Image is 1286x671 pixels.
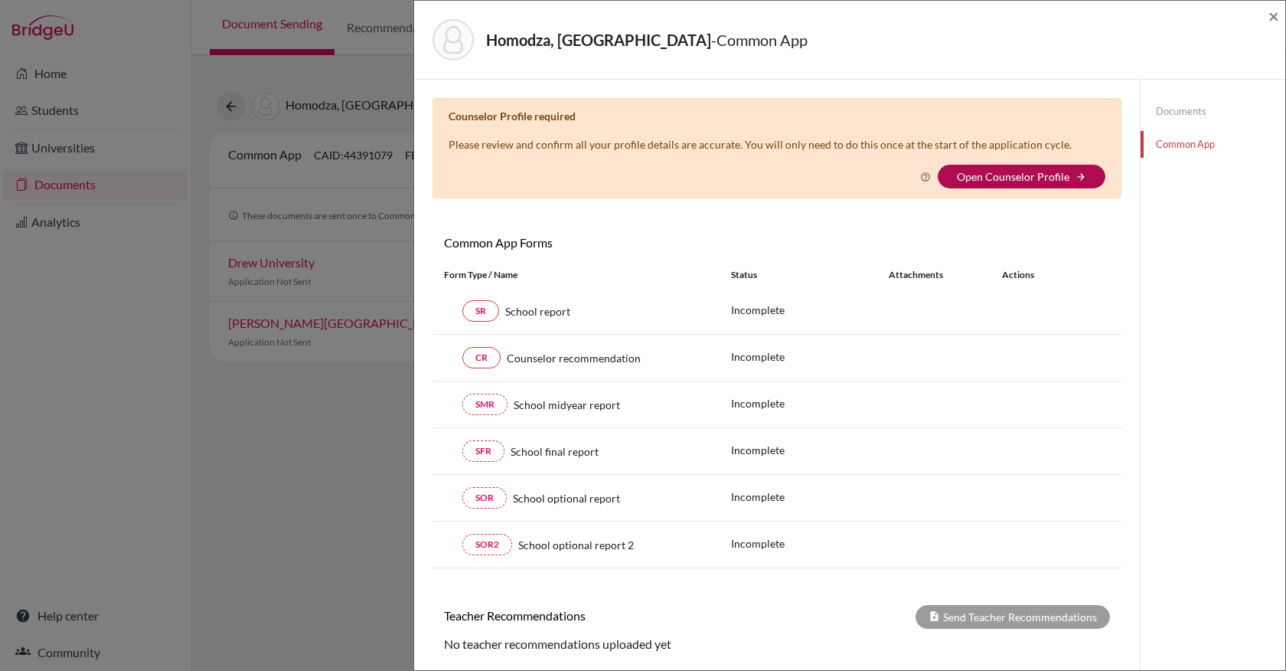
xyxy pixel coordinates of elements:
[462,394,508,415] a: SMR
[731,349,889,365] p: Incomplete
[462,487,507,509] a: SOR
[1268,7,1279,25] button: Close
[432,608,777,623] h6: Teacher Recommendations
[889,268,984,282] div: Attachments
[984,268,1079,282] div: Actions
[916,605,1110,629] div: Send Teacher Recommendations
[938,165,1105,188] button: Open Counselor Profilearrow_forward
[1141,131,1285,158] a: Common App
[731,489,889,505] p: Incomplete
[1268,5,1279,27] span: ×
[449,136,1072,152] p: Please review and confirm all your profile details are accurate. You will only need to do this on...
[432,268,720,282] div: Form Type / Name
[486,31,711,49] strong: Homodza, [GEOGRAPHIC_DATA]
[731,535,889,552] p: Incomplete
[432,635,1121,653] div: No teacher recommendations uploaded yet
[731,268,889,282] div: Status
[514,397,620,413] span: School midyear report
[518,537,634,553] span: School optional report 2
[432,235,777,250] h6: Common App Forms
[711,31,808,49] span: - Common App
[957,170,1069,183] a: Open Counselor Profile
[462,300,499,322] a: SR
[462,534,512,555] a: SOR2
[1075,172,1086,182] i: arrow_forward
[731,302,889,318] p: Incomplete
[462,347,501,368] a: CR
[507,350,641,366] span: Counselor recommendation
[731,442,889,458] p: Incomplete
[511,444,599,460] span: School final report
[462,440,504,462] a: SFR
[449,110,576,123] b: Counselor Profile required
[1141,98,1285,125] a: Documents
[731,395,889,411] p: Incomplete
[505,303,570,319] span: School report
[513,490,620,506] span: School optional report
